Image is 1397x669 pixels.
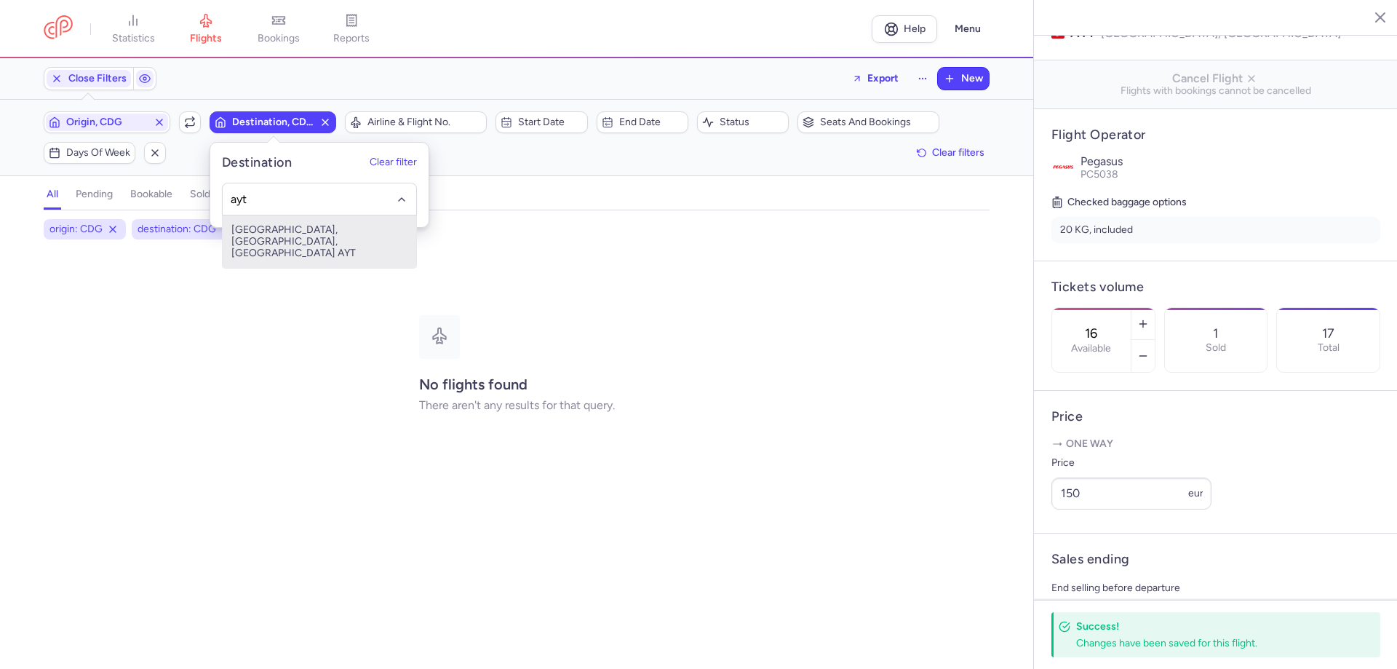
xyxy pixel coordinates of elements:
p: 17 [1322,326,1334,341]
h4: Sales ending [1051,551,1129,568]
label: Price [1051,454,1211,472]
a: CitizenPlane red outlined logo [44,15,73,42]
span: Export [867,73,899,84]
h5: Checked baggage options [1051,194,1380,211]
button: New [938,68,989,90]
h4: bookable [130,188,172,201]
button: Clear filter [370,157,417,169]
span: Origin, CDG [66,116,148,128]
span: origin: CDG [49,222,103,237]
button: Airline & Flight No. [345,111,487,133]
span: Airline & Flight No. [367,116,482,128]
h4: Success! [1076,619,1348,633]
h4: all [47,188,58,201]
span: Cancel Flight [1046,72,1386,85]
input: --- [1051,478,1211,510]
button: Close Filters [44,68,133,90]
button: Status [697,111,789,133]
p: Sold [1206,342,1226,354]
p: 1 [1213,326,1218,341]
span: Days of week [66,147,130,159]
button: Seats and bookings [797,111,939,133]
li: 20 KG, included [1051,217,1380,243]
span: bookings [258,32,300,45]
p: There aren't any results for that query. [419,399,615,412]
span: Close Filters [68,73,127,84]
div: Changes have been saved for this flight. [1076,636,1348,650]
p: One way [1051,437,1380,451]
button: Export [843,67,908,90]
h4: Price [1051,408,1380,425]
span: Seats and bookings [820,116,934,128]
span: flights [190,32,222,45]
img: Pegasus logo [1051,155,1075,178]
span: Flights with bookings cannot be cancelled [1046,85,1386,97]
h4: pending [76,188,113,201]
span: reports [333,32,370,45]
button: End date [597,111,688,133]
button: Menu [946,15,990,43]
button: Clear filters [912,142,990,164]
span: End date [619,116,683,128]
button: Destination, CDG [210,111,336,133]
a: statistics [97,13,170,45]
span: Status [720,116,784,128]
h4: sold out [190,188,228,201]
a: Help [872,15,937,43]
button: Origin, CDG [44,111,170,133]
a: flights [170,13,242,45]
a: reports [315,13,388,45]
h4: Tickets volume [1051,279,1380,296]
button: Start date [495,111,587,133]
button: Days of week [44,142,135,164]
span: Help [904,23,926,34]
p: Total [1318,342,1340,354]
label: Available [1071,343,1111,355]
span: Destination, CDG [232,116,314,128]
span: PC5038 [1080,168,1118,181]
p: End selling before departure [1051,579,1380,597]
span: New [961,73,983,84]
input: -searchbox [231,191,409,207]
h4: Flight Operator [1051,127,1380,143]
span: Clear filters [932,147,984,158]
span: [GEOGRAPHIC_DATA], [GEOGRAPHIC_DATA], [GEOGRAPHIC_DATA] AYT [223,215,416,268]
span: eur [1188,487,1203,499]
h5: Destination [222,154,292,171]
a: bookings [242,13,315,45]
span: Start date [518,116,582,128]
span: destination: CDG [138,222,216,237]
strong: No flights found [419,376,528,393]
p: Pegasus [1080,155,1380,168]
span: statistics [112,32,155,45]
